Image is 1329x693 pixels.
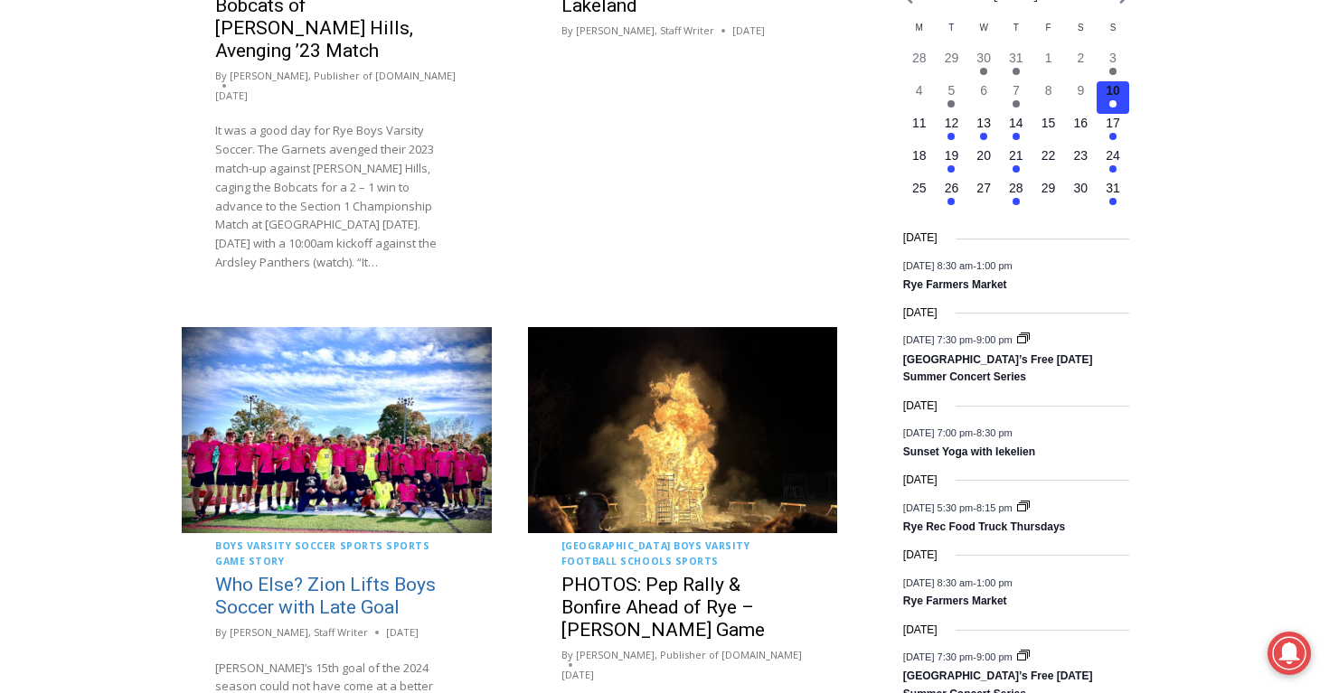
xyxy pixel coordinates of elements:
div: Friday [1032,21,1065,49]
em: Has events [1109,100,1117,108]
em: Has events [947,198,955,205]
em: Has events [980,133,987,140]
button: 9 [1064,81,1097,114]
a: Open Tues. - Sun. [PHONE_NUMBER] [1,182,182,225]
time: 10 [1106,83,1120,98]
button: 1 [1032,49,1065,81]
button: 19 Has events [936,146,968,179]
button: 18 [903,146,936,179]
button: 17 Has events [1097,114,1129,146]
time: [DATE] [903,304,938,322]
em: Has events [1109,68,1117,75]
time: [DATE] [386,624,419,641]
span: M [916,23,923,33]
span: 1:00 pm [976,576,1013,587]
time: [DATE] [215,88,248,104]
time: 19 [945,148,959,163]
time: 7 [1013,83,1020,98]
time: 25 [912,181,927,195]
div: Book [PERSON_NAME]'s Good Humor for Your Drive by Birthday [118,23,447,58]
em: Has events [1013,68,1020,75]
time: 31 [1106,181,1120,195]
time: 13 [976,116,991,130]
time: 30 [976,51,991,65]
button: 11 [903,114,936,146]
time: 6 [980,83,987,98]
time: - [903,426,1013,437]
button: 23 [1064,146,1097,179]
time: [DATE] [732,23,765,39]
button: 31 Has events [1097,179,1129,211]
em: Has events [1013,165,1020,173]
span: W [979,23,987,33]
span: 9:00 pm [976,651,1013,662]
a: PHOTOS: Pep Rally & Bonfire Ahead of Rye – [PERSON_NAME] Game [561,574,765,641]
time: 23 [1074,148,1089,163]
a: Sports [340,539,383,552]
a: Boys Varsity Football [561,539,750,567]
time: 31 [1009,51,1023,65]
span: S [1110,23,1117,33]
time: 4 [916,83,923,98]
time: [DATE] [903,229,938,247]
a: [PERSON_NAME], Staff Writer [576,23,714,37]
em: Has events [1013,133,1020,140]
span: 8:30 pm [976,426,1013,437]
time: 24 [1106,148,1120,163]
span: [DATE] 7:30 pm [903,334,973,345]
img: (PHOTO: The Rye Boys Soccer Team against a beautiful backdrop. They defeated Pelham 1-0 to advanc... [182,327,492,533]
img: s_800_d653096d-cda9-4b24-94f4-9ae0c7afa054.jpeg [438,1,546,82]
time: 18 [912,148,927,163]
div: "[PERSON_NAME] and I covered the [DATE] Parade, which was a really eye opening experience as I ha... [457,1,854,175]
time: 28 [1009,181,1023,195]
time: 30 [1074,181,1089,195]
button: 14 Has events [1000,114,1032,146]
a: Rye Rec Food Truck Thursdays [903,520,1065,535]
button: 15 [1032,114,1065,146]
span: By [215,68,227,84]
span: [DATE] 8:30 am [903,576,973,587]
time: 20 [976,148,991,163]
em: Has events [1109,165,1117,173]
time: 15 [1042,116,1056,130]
span: [DATE] 5:30 pm [903,501,973,512]
button: 12 Has events [936,114,968,146]
a: [GEOGRAPHIC_DATA]’s Free [DATE] Summer Concert Series [903,353,1093,385]
time: [DATE] [561,667,594,683]
time: 16 [1074,116,1089,130]
a: [PERSON_NAME], Publisher of [DOMAIN_NAME] [230,69,456,82]
button: 3 Has events [1097,49,1129,81]
time: 3 [1109,51,1117,65]
button: 30 [1064,179,1097,211]
a: Sports [675,555,719,567]
button: 22 [1032,146,1065,179]
time: 14 [1009,116,1023,130]
span: [DATE] 7:30 pm [903,651,973,662]
em: Has events [1109,198,1117,205]
button: 10 Has events [1097,81,1129,114]
button: 4 [903,81,936,114]
time: 9 [1077,83,1084,98]
a: Book [PERSON_NAME]'s Good Humor for Your Event [537,5,653,82]
time: 2 [1077,51,1084,65]
a: Sports Game Story [215,539,429,567]
a: Sunset Yoga with Iekelien [903,445,1035,460]
button: 25 [903,179,936,211]
a: (PHOTO: The annual pre-Rye - Harrison Varsity football game pep rally and bonfire was held on Thu... [528,327,838,533]
button: 2 [1064,49,1097,81]
a: Intern @ [DOMAIN_NAME] [435,175,876,225]
a: [PERSON_NAME], Publisher of [DOMAIN_NAME] [576,648,802,661]
time: 29 [1042,181,1056,195]
time: [DATE] [903,622,938,639]
button: 6 [967,81,1000,114]
h4: Book [PERSON_NAME]'s Good Humor for Your Event [551,19,629,70]
time: [DATE] [903,472,938,489]
span: [DATE] 7:00 pm [903,426,973,437]
span: S [1078,23,1084,33]
time: 12 [945,116,959,130]
em: Has events [947,133,955,140]
button: 5 Has events [936,81,968,114]
time: 22 [1042,148,1056,163]
span: [DATE] 8:30 am [903,259,973,270]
